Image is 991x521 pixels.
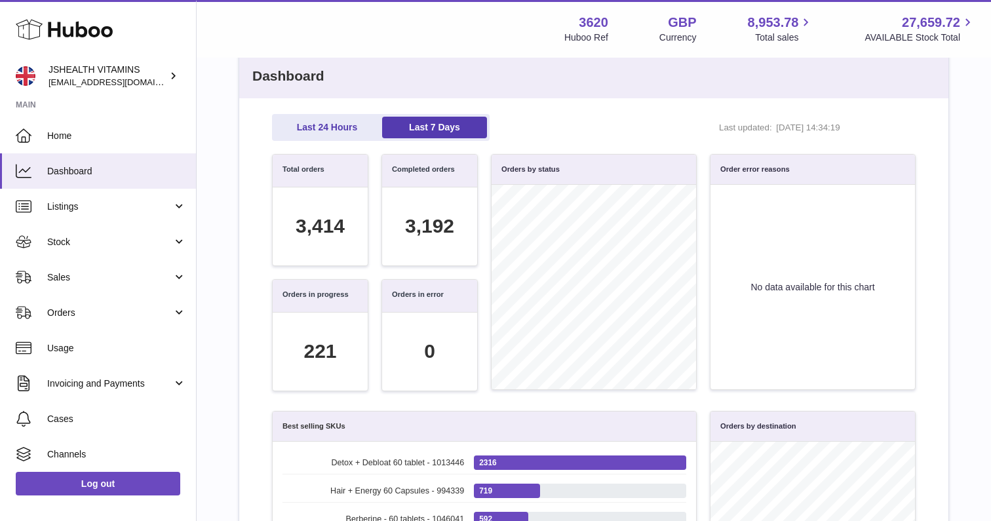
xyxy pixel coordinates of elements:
span: 27,659.72 [902,14,960,31]
span: 2316 [479,457,496,468]
span: 719 [479,486,492,496]
span: Channels [47,448,186,461]
span: Usage [47,342,186,355]
img: internalAdmin-3620@internal.huboo.com [16,66,35,86]
strong: 3620 [579,14,608,31]
span: Dashboard [47,165,186,178]
span: Total sales [755,31,813,44]
span: Sales [47,271,172,284]
div: 3,414 [296,213,345,240]
div: No data available for this chart [710,185,915,389]
span: Listings [47,201,172,213]
strong: GBP [668,14,696,31]
span: AVAILABLE Stock Total [865,31,975,44]
span: Orders [47,307,172,319]
a: 8,953.78 Total sales [748,14,814,44]
span: Hair + Energy 60 Capsules - 994339 [282,486,464,497]
span: [EMAIL_ADDRESS][DOMAIN_NAME] [49,77,193,87]
span: 8,953.78 [748,14,799,31]
h3: Orders in progress [282,290,349,302]
span: Detox + Debloat 60 tablet - 1013446 [282,457,464,469]
a: 27,659.72 AVAILABLE Stock Total [865,14,975,44]
span: Home [47,130,186,142]
div: JSHEALTH VITAMINS [49,64,166,88]
div: 0 [424,338,435,365]
a: Log out [16,472,180,495]
span: [DATE] 14:34:19 [776,122,881,134]
h3: Orders in error [392,290,444,302]
span: Cases [47,413,186,425]
h3: Orders by status [501,164,560,174]
span: Stock [47,236,172,248]
h3: Completed orders [392,164,455,177]
h2: Dashboard [239,54,948,98]
div: Huboo Ref [564,31,608,44]
div: 221 [303,338,336,365]
div: Currency [659,31,697,44]
a: Last 7 Days [382,117,487,138]
a: Last 24 Hours [275,117,379,138]
span: Last updated: [719,122,772,134]
h3: Orders by destination [720,421,796,431]
div: 3,192 [405,213,454,240]
span: Invoicing and Payments [47,377,172,390]
h3: Total orders [282,164,324,177]
h3: Order error reasons [720,164,790,174]
h3: Best selling SKUs [282,421,345,431]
